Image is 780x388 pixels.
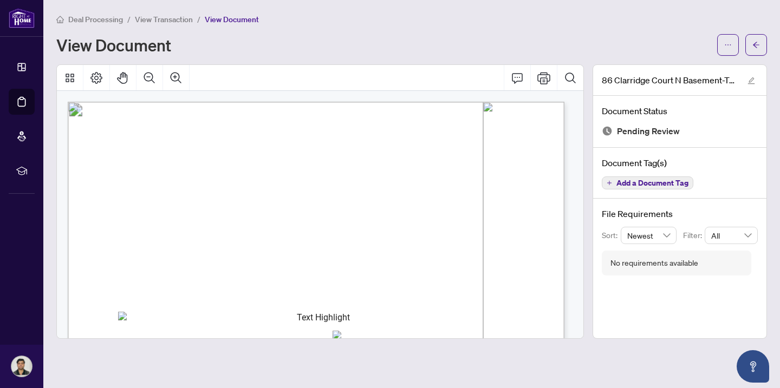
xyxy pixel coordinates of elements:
li: / [127,13,131,25]
p: Filter: [683,229,705,241]
span: View Transaction [135,15,193,24]
span: Newest [627,227,671,244]
span: plus [607,180,612,186]
img: Profile Icon [11,356,32,377]
img: logo [9,8,35,28]
h4: Document Tag(s) [602,156,758,169]
span: ellipsis [724,41,732,49]
span: Add a Document Tag [616,179,688,187]
span: 86 Clarridge Court N Basement-Trade Sheet-[PERSON_NAME] to Review.pdf [602,74,737,87]
button: Open asap [737,350,769,383]
p: Sort: [602,229,621,241]
div: No requirements available [610,257,698,269]
h4: Document Status [602,104,758,117]
button: Add a Document Tag [602,176,693,189]
span: View Document [205,15,259,24]
span: Pending Review [617,124,680,139]
span: All [711,227,751,244]
li: / [197,13,200,25]
span: Deal Processing [68,15,123,24]
span: arrow-left [752,41,760,49]
img: Document Status [602,126,613,136]
span: home [56,16,64,23]
h4: File Requirements [602,207,758,220]
span: edit [747,77,755,84]
h1: View Document [56,36,171,54]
